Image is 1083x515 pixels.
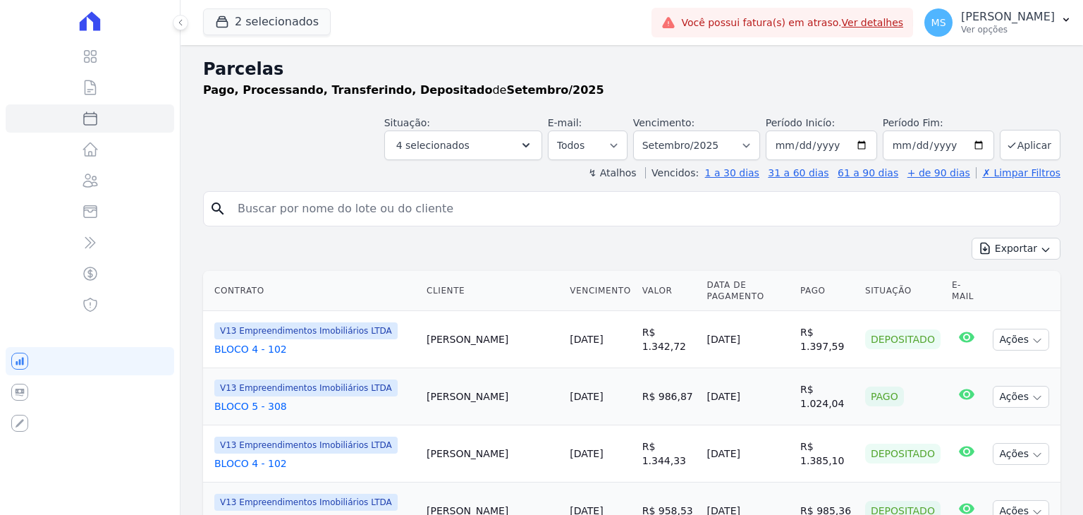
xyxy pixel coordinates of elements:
i: search [209,200,226,217]
span: MS [931,18,946,28]
input: Buscar por nome do lote ou do cliente [229,195,1054,223]
div: Pago [865,387,904,406]
strong: Setembro/2025 [506,83,604,97]
a: BLOCO 4 - 102 [214,456,415,471]
label: E-mail: [548,117,582,128]
a: + de 90 dias [907,167,970,178]
span: Você possui fatura(s) em atraso. [681,16,903,30]
label: Situação: [384,117,430,128]
th: Situação [859,271,946,311]
label: Vencidos: [645,167,699,178]
button: Ações [993,386,1049,408]
p: Ver opções [961,24,1055,35]
a: BLOCO 4 - 102 [214,342,415,356]
a: 31 a 60 dias [768,167,828,178]
div: Depositado [865,329,941,349]
td: [PERSON_NAME] [421,425,564,483]
a: BLOCO 5 - 308 [214,399,415,413]
button: MS [PERSON_NAME] Ver opções [913,3,1083,42]
th: Data de Pagamento [702,271,795,311]
td: [PERSON_NAME] [421,368,564,425]
button: Aplicar [1000,130,1060,160]
div: Depositado [865,444,941,464]
a: Ver detalhes [842,17,904,28]
td: [DATE] [702,425,795,483]
td: R$ 1.397,59 [795,311,859,368]
label: Período Fim: [883,116,994,131]
th: Contrato [203,271,421,311]
h2: Parcelas [203,56,1060,82]
a: [DATE] [570,448,603,459]
td: R$ 1.342,72 [637,311,702,368]
strong: Pago, Processando, Transferindo, Depositado [203,83,492,97]
span: V13 Empreendimentos Imobiliários LTDA [214,494,398,511]
td: [DATE] [702,368,795,425]
th: Vencimento [564,271,636,311]
span: V13 Empreendimentos Imobiliários LTDA [214,380,398,396]
a: ✗ Limpar Filtros [976,167,1060,178]
button: 2 selecionados [203,8,331,35]
span: V13 Empreendimentos Imobiliários LTDA [214,437,398,454]
th: E-mail [946,271,988,311]
a: 1 a 30 dias [705,167,759,178]
td: R$ 986,87 [637,368,702,425]
td: R$ 1.385,10 [795,425,859,483]
label: ↯ Atalhos [588,167,636,178]
label: Vencimento: [633,117,695,128]
td: R$ 1.344,33 [637,425,702,483]
p: [PERSON_NAME] [961,10,1055,24]
span: 4 selecionados [396,137,470,154]
button: Ações [993,329,1049,351]
a: 61 a 90 dias [838,167,898,178]
button: Exportar [972,238,1060,260]
a: [DATE] [570,334,603,345]
label: Período Inicío: [766,117,835,128]
th: Pago [795,271,859,311]
td: [PERSON_NAME] [421,311,564,368]
button: Ações [993,443,1049,465]
span: V13 Empreendimentos Imobiliários LTDA [214,322,398,339]
th: Valor [637,271,702,311]
td: R$ 1.024,04 [795,368,859,425]
a: [DATE] [570,391,603,402]
td: [DATE] [702,311,795,368]
p: de [203,82,604,99]
button: 4 selecionados [384,131,542,160]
